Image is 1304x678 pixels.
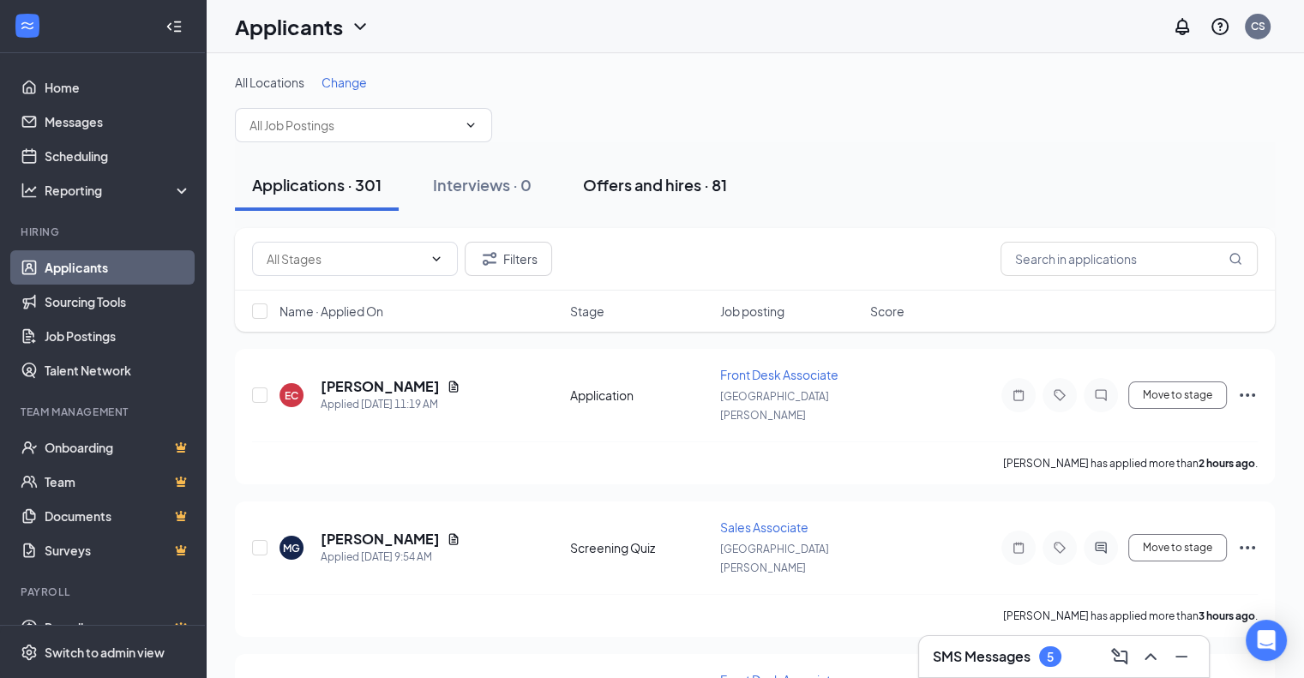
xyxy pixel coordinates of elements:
[720,543,829,574] span: [GEOGRAPHIC_DATA][PERSON_NAME]
[45,533,191,567] a: SurveysCrown
[45,644,165,661] div: Switch to admin view
[1128,534,1227,561] button: Move to stage
[1251,19,1265,33] div: CS
[45,499,191,533] a: DocumentsCrown
[583,174,727,195] div: Offers and hires · 81
[321,377,440,396] h5: [PERSON_NAME]
[45,285,191,319] a: Sourcing Tools
[45,610,191,645] a: PayrollCrown
[165,18,183,35] svg: Collapse
[321,530,440,549] h5: [PERSON_NAME]
[479,249,500,269] svg: Filter
[1210,16,1230,37] svg: QuestionInfo
[19,17,36,34] svg: WorkstreamLogo
[45,353,191,387] a: Talent Network
[1003,609,1258,623] p: [PERSON_NAME] has applied more than .
[45,182,192,199] div: Reporting
[321,396,460,413] div: Applied [DATE] 11:19 AM
[1137,643,1164,670] button: ChevronUp
[1091,388,1111,402] svg: ChatInactive
[447,532,460,546] svg: Document
[933,647,1031,666] h3: SMS Messages
[235,75,304,90] span: All Locations
[45,250,191,285] a: Applicants
[1047,650,1054,664] div: 5
[279,303,383,320] span: Name · Applied On
[249,116,457,135] input: All Job Postings
[45,139,191,173] a: Scheduling
[464,118,478,132] svg: ChevronDown
[45,465,191,499] a: TeamCrown
[1199,609,1255,622] b: 3 hours ago
[267,249,423,268] input: All Stages
[447,380,460,393] svg: Document
[1140,646,1161,667] svg: ChevronUp
[321,75,367,90] span: Change
[720,519,808,535] span: Sales Associate
[1229,252,1242,266] svg: MagnifyingGlass
[285,388,298,403] div: EC
[45,70,191,105] a: Home
[720,303,784,320] span: Job posting
[45,319,191,353] a: Job Postings
[570,387,710,404] div: Application
[433,174,532,195] div: Interviews · 0
[720,390,829,422] span: [GEOGRAPHIC_DATA][PERSON_NAME]
[1106,643,1133,670] button: ComposeMessage
[1049,388,1070,402] svg: Tag
[21,182,38,199] svg: Analysis
[1246,620,1287,661] div: Open Intercom Messenger
[465,242,552,276] button: Filter Filters
[570,303,604,320] span: Stage
[1003,456,1258,471] p: [PERSON_NAME] has applied more than .
[1001,242,1258,276] input: Search in applications
[1128,381,1227,409] button: Move to stage
[1172,16,1193,37] svg: Notifications
[1199,457,1255,470] b: 2 hours ago
[1237,537,1258,558] svg: Ellipses
[21,405,188,419] div: Team Management
[430,252,443,266] svg: ChevronDown
[570,539,710,556] div: Screening Quiz
[283,541,300,555] div: MG
[252,174,382,195] div: Applications · 301
[21,644,38,661] svg: Settings
[1168,643,1195,670] button: Minimize
[321,549,460,566] div: Applied [DATE] 9:54 AM
[45,430,191,465] a: OnboardingCrown
[21,585,188,599] div: Payroll
[1091,541,1111,555] svg: ActiveChat
[870,303,904,320] span: Score
[1171,646,1192,667] svg: Minimize
[1109,646,1130,667] svg: ComposeMessage
[1049,541,1070,555] svg: Tag
[350,16,370,37] svg: ChevronDown
[235,12,343,41] h1: Applicants
[45,105,191,139] a: Messages
[1008,388,1029,402] svg: Note
[1008,541,1029,555] svg: Note
[720,367,838,382] span: Front Desk Associate
[1237,385,1258,405] svg: Ellipses
[21,225,188,239] div: Hiring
